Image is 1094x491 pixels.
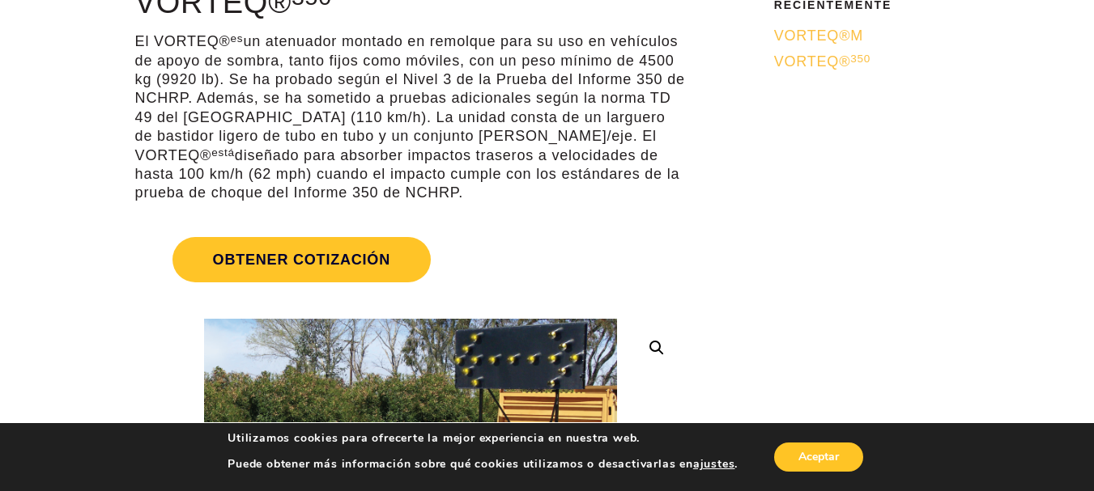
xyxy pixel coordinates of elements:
font: . [734,456,738,472]
font: M [850,28,863,44]
font: El VORTEQ® [135,33,231,49]
button: ajustes [693,457,735,472]
font: un atenuador montado en remolque para su uso en vehículos de apoyo de sombra, tanto fijos como mó... [135,33,685,163]
a: Obtener cotización [135,218,686,302]
font: está [211,146,235,159]
font: Utilizamos cookies para ofrecerte la mejor experiencia en nuestra web. [228,430,640,446]
font: diseñado para absorber impactos traseros a velocidades de hasta 100 km/h (62 mph) cuando el impac... [135,147,680,201]
font: 350 [850,53,871,65]
font: VORTEQ® [774,28,851,44]
a: VORTEQ®350​ [774,53,991,71]
font: Puede obtener más información sobre qué cookies utilizamos o desactivarlas en [228,456,693,472]
font: Aceptar [798,449,839,464]
font: VORTEQ® [774,53,851,70]
a: VORTEQ®M​ [774,27,991,45]
font: Obtener cotización [213,252,390,269]
button: Aceptar [774,442,863,472]
font: es [231,32,244,44]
